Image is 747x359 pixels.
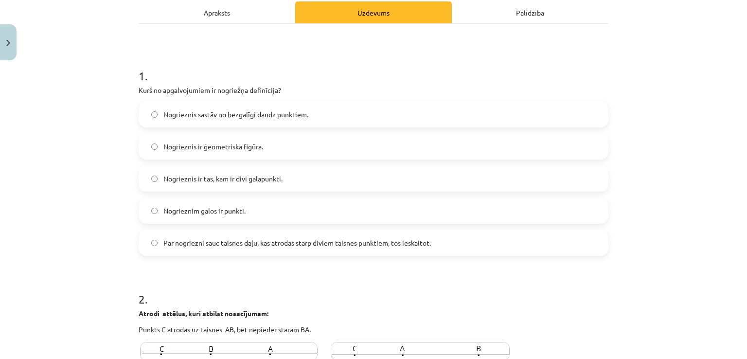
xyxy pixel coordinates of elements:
[163,238,431,248] span: Par nogriezni sauc taisnes daļu, kas atrodas starp diviem taisnes punktiem, tos ieskaitot.
[139,275,608,305] h1: 2 .
[151,176,158,182] input: Nogrieznis ir tas, kam ir divi galapunkti.
[163,174,283,184] span: Nogrieznis ir tas, kam ir divi galapunkti.
[139,85,608,95] p: Kurš no apgalvojumiem ir nogriežņa definīcija?
[163,142,263,152] span: Nogrieznis ir ģeometriska figūra.
[151,111,158,118] input: Nogrieznis sastāv no bezgalīgi daudz punktiem.
[6,40,10,46] img: icon-close-lesson-0947bae3869378f0d4975bcd49f059093ad1ed9edebbc8119c70593378902aed.svg
[163,206,246,216] span: Nogrieznim galos ir punkti.
[163,109,308,120] span: Nogrieznis sastāv no bezgalīgi daudz punktiem.
[295,1,452,23] div: Uzdevums
[151,144,158,150] input: Nogrieznis ir ģeometriska figūra.
[139,324,608,335] p: Punkts C atrodas uz taisnes AB, bet nepieder staram BA.
[151,208,158,214] input: Nogrieznim galos ir punkti.
[452,1,608,23] div: Palīdzība
[139,1,295,23] div: Apraksts
[151,240,158,246] input: Par nogriezni sauc taisnes daļu, kas atrodas starp diviem taisnes punktiem, tos ieskaitot.
[139,52,608,82] h1: 1 .
[139,309,268,318] strong: Atrodi attēlus, kuri atbilst nosacījumam:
